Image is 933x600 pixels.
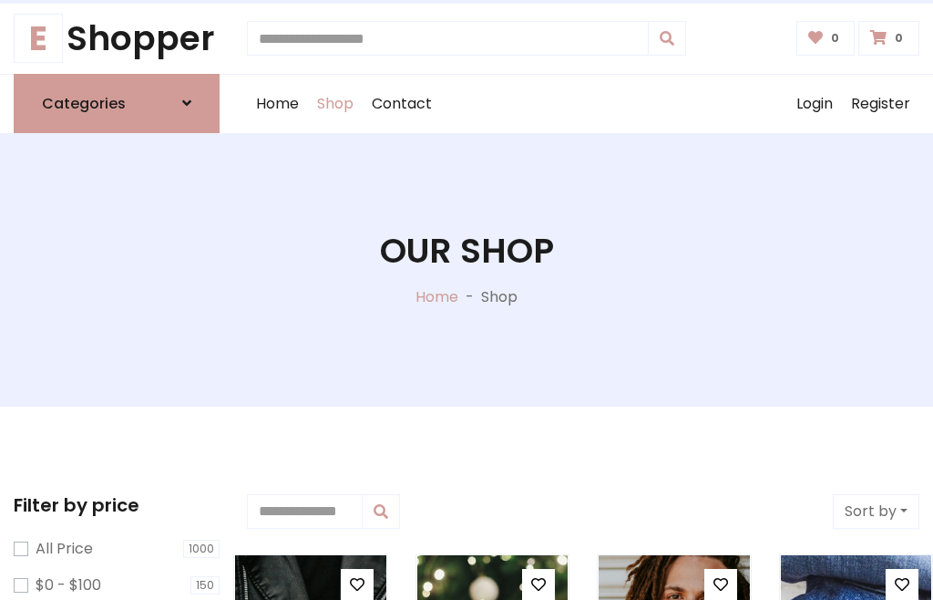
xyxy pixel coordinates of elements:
p: - [458,286,481,308]
span: 0 [890,30,907,47]
h6: Categories [42,95,126,112]
label: $0 - $100 [36,574,101,596]
span: 1000 [183,540,220,558]
span: 150 [190,576,220,595]
a: EShopper [14,18,220,59]
a: Shop [308,75,363,133]
h5: Filter by price [14,494,220,516]
h1: Shopper [14,18,220,59]
button: Sort by [833,494,919,529]
a: Login [787,75,842,133]
a: 0 [796,21,856,56]
p: Shop [481,286,518,308]
h1: Our Shop [380,231,554,272]
a: Contact [363,75,441,133]
label: All Price [36,538,93,560]
a: Categories [14,74,220,133]
a: Home [247,75,308,133]
a: 0 [858,21,919,56]
span: 0 [826,30,844,47]
a: Register [842,75,919,133]
span: E [14,14,63,63]
a: Home [415,286,458,307]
